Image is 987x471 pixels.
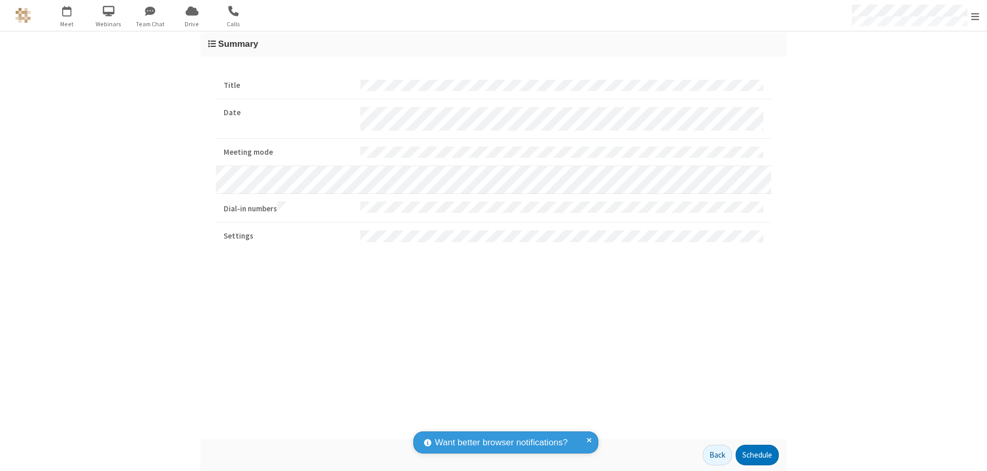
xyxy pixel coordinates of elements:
span: Want better browser notifications? [435,436,568,449]
strong: Settings [224,230,353,242]
strong: Dial-in numbers [224,202,353,215]
span: Calls [214,20,253,29]
span: Webinars [89,20,128,29]
strong: Title [224,80,353,92]
button: Schedule [736,445,779,465]
button: Back [703,445,732,465]
span: Summary [218,39,258,49]
img: QA Selenium DO NOT DELETE OR CHANGE [15,8,31,23]
strong: Meeting mode [224,147,353,158]
span: Meet [48,20,86,29]
span: Drive [173,20,211,29]
strong: Date [224,107,353,119]
span: Team Chat [131,20,170,29]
